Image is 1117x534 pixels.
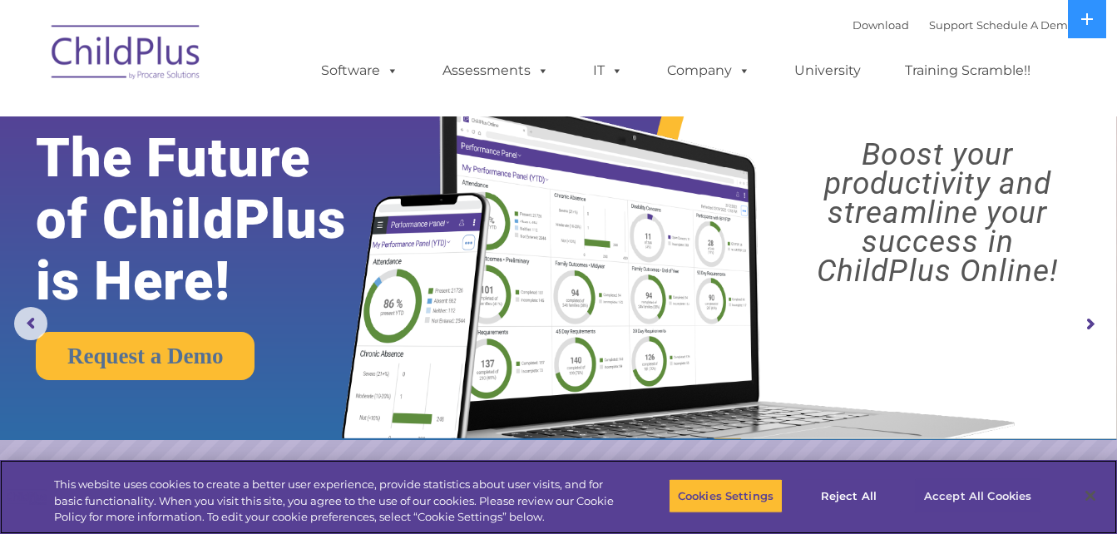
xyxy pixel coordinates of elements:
[797,478,901,513] button: Reject All
[1072,477,1109,514] button: Close
[929,18,973,32] a: Support
[888,54,1047,87] a: Training Scramble!!
[669,478,783,513] button: Cookies Settings
[853,18,1075,32] font: |
[778,54,877,87] a: University
[426,54,566,87] a: Assessments
[915,478,1040,513] button: Accept All Cookies
[43,13,210,96] img: ChildPlus by Procare Solutions
[976,18,1075,32] a: Schedule A Demo
[650,54,767,87] a: Company
[576,54,640,87] a: IT
[772,140,1104,285] rs-layer: Boost your productivity and streamline your success in ChildPlus Online!
[231,110,282,122] span: Last name
[853,18,909,32] a: Download
[36,127,393,312] rs-layer: The Future of ChildPlus is Here!
[304,54,415,87] a: Software
[231,178,302,190] span: Phone number
[36,332,255,380] a: Request a Demo
[54,477,615,526] div: This website uses cookies to create a better user experience, provide statistics about user visit...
